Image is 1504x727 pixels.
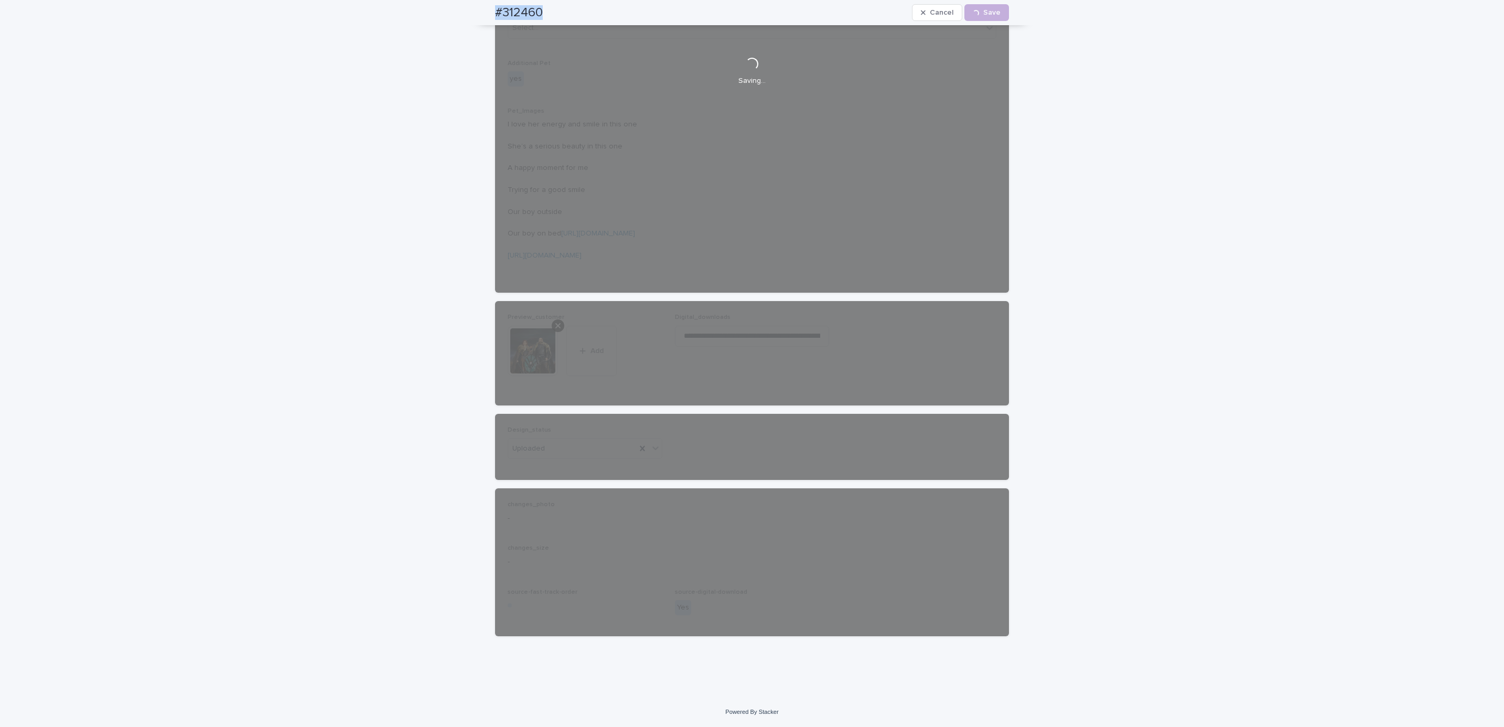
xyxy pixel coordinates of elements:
span: Save [983,9,1001,16]
button: Cancel [912,4,962,21]
a: Powered By Stacker [725,709,778,715]
button: Save [964,4,1009,21]
p: Saving… [738,77,766,85]
span: Cancel [930,9,953,16]
h2: #312460 [495,5,543,20]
